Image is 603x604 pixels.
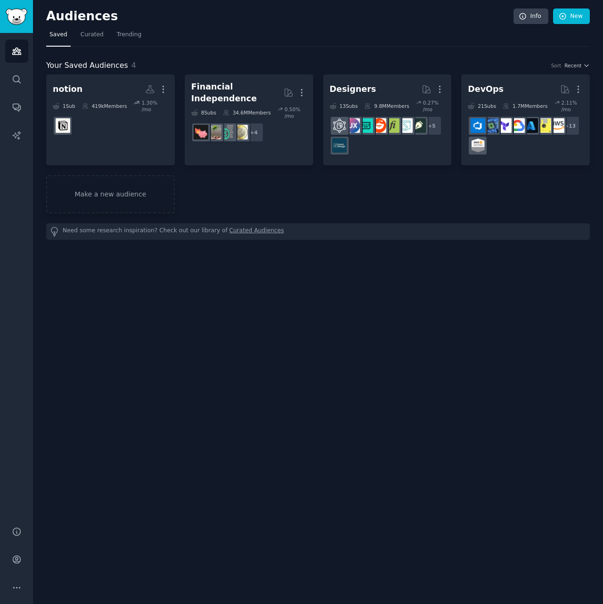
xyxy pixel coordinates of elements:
a: DevOps21Subs1.7MMembers2.11% /mo+13awsExperiencedDevsAZUREgooglecloudTerraformcomputingazuredevop... [461,74,590,165]
img: aws [550,118,564,133]
h2: Audiences [46,9,513,24]
div: + 13 [560,116,580,136]
div: 2.11 % /mo [561,99,583,113]
img: googlecloud [510,118,525,133]
a: Info [513,8,548,24]
a: Trending [114,27,145,47]
img: learndesign [332,138,347,153]
img: web_design [398,118,413,133]
div: 1.30 % /mo [142,99,168,113]
div: + 4 [244,122,264,142]
span: Curated [81,31,104,39]
div: 9.8M Members [364,99,409,113]
img: GummySearch logo [6,8,27,25]
div: Need some research inspiration? Check out our library of [46,223,590,240]
div: 13 Sub s [330,99,358,113]
img: AZURE [523,118,538,133]
div: 419k Members [82,99,127,113]
a: New [553,8,590,24]
a: Curated Audiences [229,227,284,237]
img: FinancialPlanning [220,125,235,139]
img: logodesign [372,118,386,133]
div: 21 Sub s [468,99,496,113]
div: 0.27 % /mo [423,99,445,113]
img: fatFIRE [194,125,208,139]
span: Trending [117,31,141,39]
div: 1 Sub [53,99,75,113]
div: 34.6M Members [223,106,271,119]
span: Your Saved Audiences [46,60,128,72]
a: Saved [46,27,71,47]
div: Financial Independence [191,81,284,104]
button: Recent [564,62,590,69]
img: UKPersonalFinance [233,125,248,139]
a: Financial Independence8Subs34.6MMembers0.50% /mo+4UKPersonalFinanceFinancialPlanningFirefatFIRE [185,74,313,165]
img: UI_Design [359,118,373,133]
div: 0.50 % /mo [285,106,307,119]
img: azuredevops [471,118,485,133]
div: Sort [551,62,562,69]
div: 1.7M Members [503,99,547,113]
img: UXDesign [345,118,360,133]
div: 8 Sub s [191,106,216,119]
img: AWS_Certified_Experts [471,138,485,153]
div: Designers [330,83,376,95]
img: Fire [207,125,221,139]
span: Recent [564,62,581,69]
a: Designers13Subs9.8MMembers0.27% /mo+5graphic_designweb_designtypographylogodesignUI_DesignUXDesig... [323,74,452,165]
a: Curated [77,27,107,47]
img: Terraform [497,118,512,133]
div: notion [53,83,82,95]
img: Notion [56,118,70,133]
a: Make a new audience [46,175,175,213]
img: typography [385,118,399,133]
img: graphic_design [411,118,426,133]
img: ExperiencedDevs [537,118,551,133]
span: Saved [49,31,67,39]
img: userexperience [332,118,347,133]
div: + 5 [422,116,442,136]
a: notion1Sub419kMembers1.30% /moNotion [46,74,175,165]
span: 4 [131,61,136,70]
img: computing [484,118,498,133]
div: DevOps [468,83,504,95]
